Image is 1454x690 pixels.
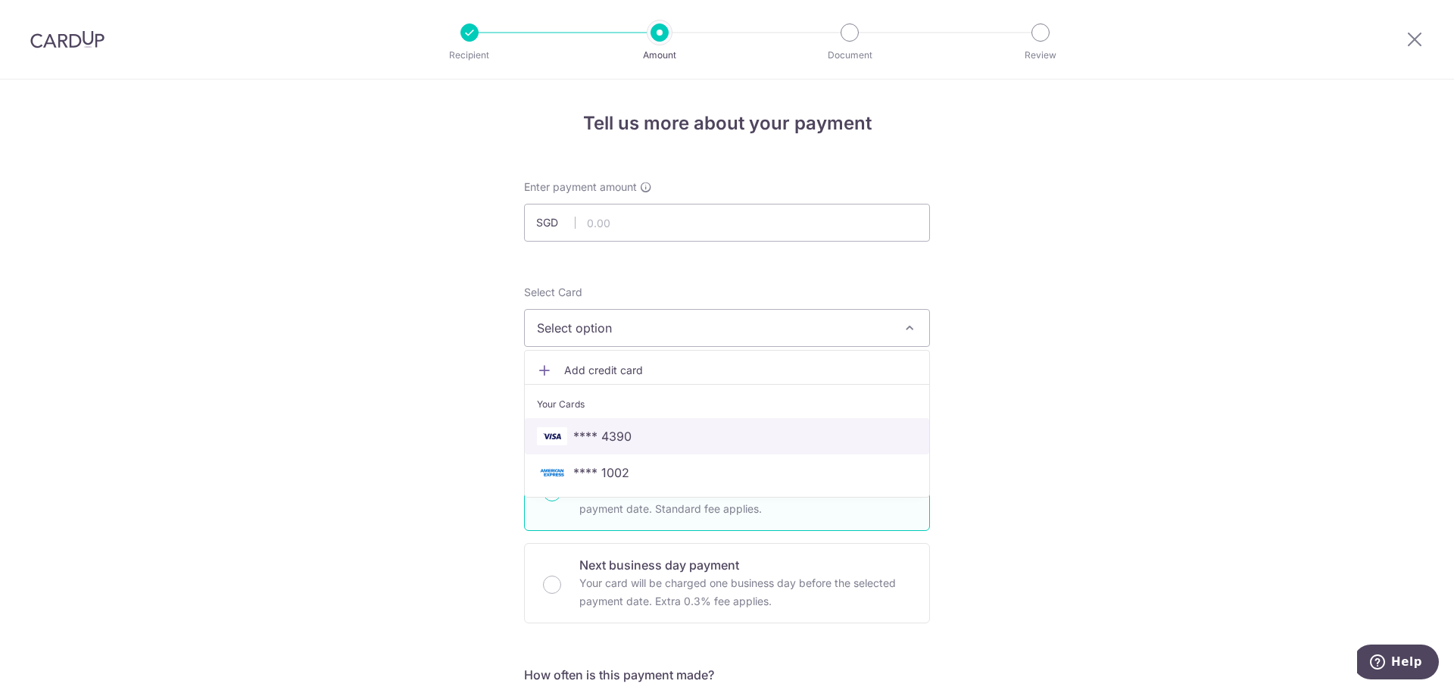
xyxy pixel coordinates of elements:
p: Recipient [413,48,526,63]
p: Amount [604,48,716,63]
span: Add credit card [564,363,917,378]
button: Select option [524,309,930,347]
a: Add credit card [525,357,929,384]
img: CardUp [30,30,105,48]
span: Enter payment amount [524,180,637,195]
span: Select option [537,319,890,337]
span: Your Cards [537,397,585,412]
span: translation missing: en.payables.payment_networks.credit_card.summary.labels.select_card [524,286,582,298]
ul: Select option [524,350,930,498]
p: Your card will be charged one business day before the selected payment date. Extra 0.3% fee applies. [579,574,911,610]
h5: How often is this payment made? [524,666,930,684]
p: Review [984,48,1097,63]
h4: Tell us more about your payment [524,110,930,137]
p: Next business day payment [579,556,911,574]
input: 0.00 [524,204,930,242]
span: SGD [536,215,576,230]
p: Document [794,48,906,63]
img: VISA [537,427,567,445]
img: AMEX [537,464,567,482]
p: Your card will be charged three business days before the selected payment date. Standard fee appl... [579,482,911,518]
iframe: Opens a widget where you can find more information [1357,645,1439,682]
